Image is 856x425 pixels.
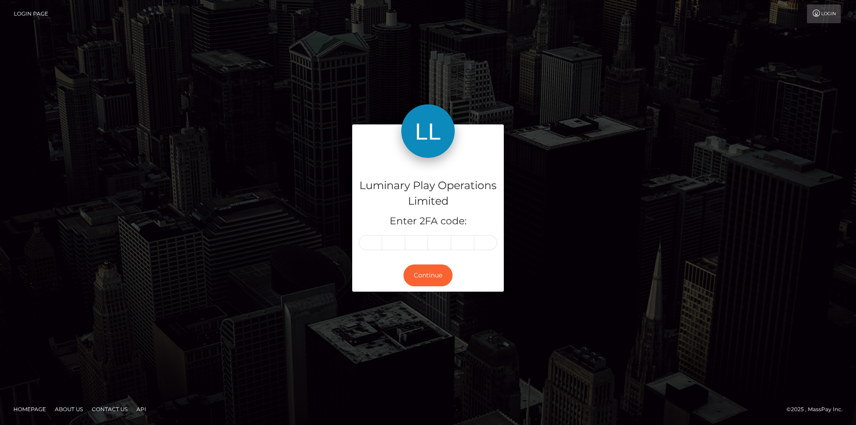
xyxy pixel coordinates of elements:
a: API [133,402,150,416]
a: Contact Us [88,402,131,416]
a: Homepage [10,402,49,416]
button: Continue [403,264,453,286]
div: © 2025 , MassPay Inc. [786,404,849,414]
a: Login [807,4,841,23]
img: Luminary Play Operations Limited [401,104,455,158]
a: Login Page [14,4,48,23]
h4: Luminary Play Operations Limited [359,178,497,209]
a: About Us [51,402,86,416]
h5: Enter 2FA code: [359,215,497,228]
